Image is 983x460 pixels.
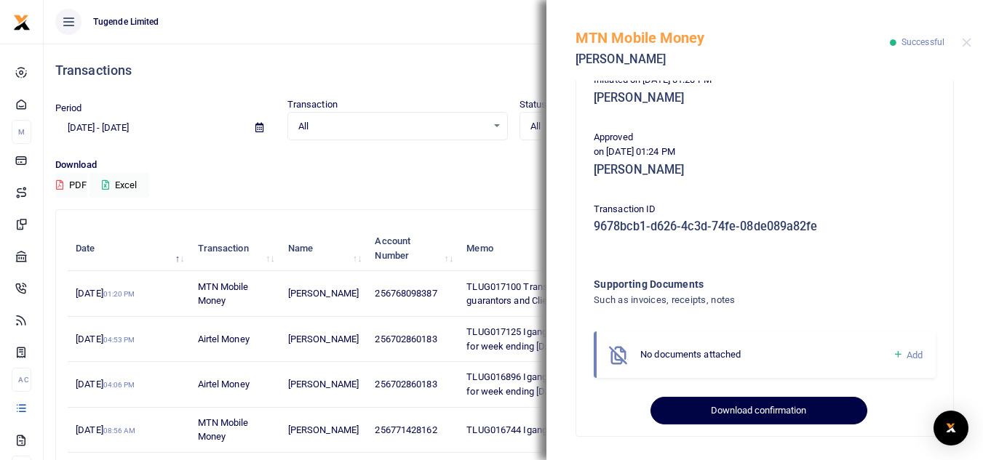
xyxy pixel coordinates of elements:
[962,38,971,47] button: Close
[198,417,249,443] span: MTN Mobile Money
[375,379,437,390] span: 256702860183
[55,116,244,140] input: select period
[55,101,82,116] label: Period
[198,281,249,307] span: MTN Mobile Money
[594,202,936,217] p: Transaction ID
[594,91,936,105] h5: [PERSON_NAME]
[466,281,619,307] span: TLUG017100 Transportation of guarantors and Client for UMA712CQ
[288,379,359,390] span: [PERSON_NAME]
[76,379,135,390] span: [DATE]
[375,288,437,299] span: 256768098387
[893,347,923,363] a: Add
[375,334,437,344] span: 256702860183
[367,226,458,271] th: Account Number: activate to sort column ascending
[650,397,867,424] button: Download confirmation
[594,130,936,145] p: Approved
[466,371,629,397] span: TLUG016896 Iganga branch requisition for week ending [DATE]
[13,14,31,31] img: logo-small
[55,62,971,78] h4: Transactions
[288,424,359,435] span: [PERSON_NAME]
[68,226,189,271] th: Date: activate to sort column descending
[594,276,877,292] h4: Supporting Documents
[87,15,165,28] span: Tugende Limited
[594,219,936,234] h5: 9678bcb1-d626-4c3d-74fe-08de089a82fe
[520,97,547,112] label: Status
[89,173,149,198] button: Excel
[466,326,629,352] span: TLUG017125 Iganga branch requisition for week ending [DATE]
[288,334,359,344] span: [PERSON_NAME]
[76,334,135,344] span: [DATE]
[530,119,719,134] span: All
[576,29,890,47] h5: MTN Mobile Money
[298,119,487,134] span: All
[458,226,645,271] th: Memo: activate to sort column ascending
[594,292,877,308] h4: Such as invoices, receipts, notes
[934,411,968,445] div: Open Intercom Messenger
[902,37,944,47] span: Successful
[280,226,367,271] th: Name: activate to sort column ascending
[466,424,600,435] span: TLUG016744 Iganga office data
[198,379,250,390] span: Airtel Money
[103,336,135,344] small: 04:53 PM
[594,73,936,88] p: Initiated on [DATE] 01:20 PM
[13,16,31,27] a: logo-small logo-large logo-large
[198,334,250,344] span: Airtel Money
[55,158,971,173] p: Download
[103,381,135,389] small: 04:06 PM
[76,424,135,435] span: [DATE]
[55,173,87,198] button: PDF
[288,288,359,299] span: [PERSON_NAME]
[375,424,437,435] span: 256771428162
[12,120,31,144] li: M
[76,288,135,299] span: [DATE]
[287,97,338,112] label: Transaction
[576,52,890,67] h5: [PERSON_NAME]
[103,427,136,435] small: 08:56 AM
[907,350,923,360] span: Add
[189,226,279,271] th: Transaction: activate to sort column ascending
[103,290,135,298] small: 01:20 PM
[594,145,936,160] p: on [DATE] 01:24 PM
[640,349,741,360] span: No documents attached
[594,163,936,177] h5: [PERSON_NAME]
[12,368,31,392] li: Ac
